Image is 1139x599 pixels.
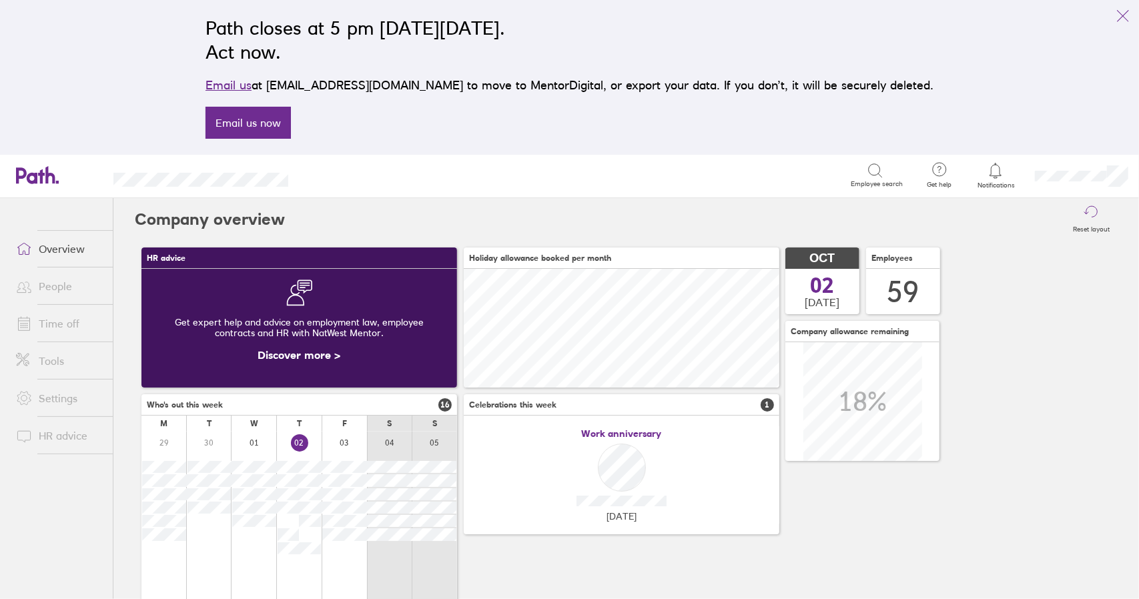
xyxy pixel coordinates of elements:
a: HR advice [5,422,113,449]
div: Get expert help and advice on employment law, employee contracts and HR with NatWest Mentor. [152,306,446,349]
span: Notifications [974,181,1018,189]
div: 59 [887,275,919,309]
h2: Company overview [135,198,285,241]
span: Who's out this week [147,400,223,410]
div: S [432,419,437,428]
span: [DATE] [805,296,840,308]
span: 16 [438,398,452,412]
div: S [387,419,392,428]
span: Employee search [851,180,903,188]
div: F [342,419,347,428]
a: Tools [5,348,113,374]
span: Employees [871,253,913,263]
span: 02 [811,275,835,296]
button: Reset layout [1065,198,1118,241]
a: Email us [206,78,252,92]
div: W [250,419,258,428]
a: Email us now [206,107,291,139]
a: Overview [5,235,113,262]
a: Notifications [974,161,1018,189]
p: at [EMAIL_ADDRESS][DOMAIN_NAME] to move to MentorDigital, or export your data. If you don’t, it w... [206,76,933,95]
span: Company allowance remaining [791,327,909,336]
a: Settings [5,385,113,412]
div: M [160,419,167,428]
span: OCT [810,251,835,265]
a: Discover more > [258,348,341,362]
div: T [207,419,212,428]
div: T [297,419,302,428]
div: Search [324,169,358,181]
span: Celebrations this week [469,400,556,410]
h2: Path closes at 5 pm [DATE][DATE]. Act now. [206,16,933,64]
label: Reset layout [1065,221,1118,233]
span: Work anniversary [582,428,662,439]
span: Get help [917,181,961,189]
a: People [5,273,113,299]
span: [DATE] [607,511,637,522]
span: Holiday allowance booked per month [469,253,611,263]
span: HR advice [147,253,185,263]
a: Time off [5,310,113,337]
span: 1 [761,398,774,412]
